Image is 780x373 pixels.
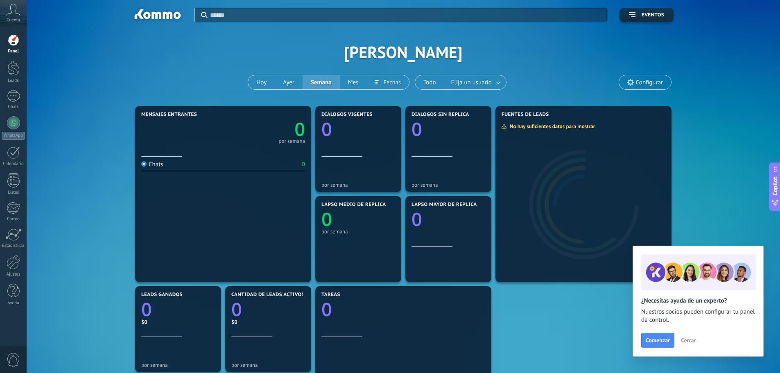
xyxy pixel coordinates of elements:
[677,334,699,346] button: Cerrar
[231,292,305,298] span: Cantidad de leads activos
[411,112,469,118] span: Diálogos sin réplica
[636,79,663,86] span: Configurar
[2,49,25,54] div: Panel
[2,301,25,306] div: Ayuda
[321,182,395,188] div: por semana
[141,112,197,118] span: Mensajes entrantes
[223,117,305,142] a: 0
[502,112,549,118] span: Fuentes de leads
[2,161,25,167] div: Calendario
[415,75,444,89] button: Todo
[2,217,25,222] div: Correo
[2,104,25,110] div: Chats
[411,207,422,232] text: 0
[302,161,305,168] div: 0
[2,190,25,195] div: Listas
[450,77,493,88] span: Elija un usuario
[321,112,373,118] span: Diálogos vigentes
[321,297,485,322] a: 0
[321,117,332,142] text: 0
[303,75,340,89] button: Semana
[340,75,367,89] button: Mes
[275,75,303,89] button: Ayer
[248,75,275,89] button: Hoy
[321,292,340,298] span: Tareas
[642,12,664,18] span: Eventos
[7,18,20,23] span: Cuenta
[141,319,215,326] div: $0
[646,337,670,343] span: Comenzar
[321,207,332,232] text: 0
[321,297,332,322] text: 0
[231,319,305,326] div: $0
[619,8,674,22] button: Eventos
[641,297,755,305] h2: ¿Necesitas ayuda de un experto?
[411,117,422,142] text: 0
[141,297,152,322] text: 0
[141,161,163,168] div: Chats
[141,161,147,167] img: Chats
[278,139,305,143] div: por semana
[231,297,305,322] a: 0
[141,297,215,322] a: 0
[141,362,215,368] div: por semana
[681,337,696,343] span: Cerrar
[501,123,601,130] div: No hay suficientes datos para mostrar
[2,272,25,277] div: Ajustes
[231,362,305,368] div: por semana
[641,308,755,324] span: Nuestros socios pueden configurar tu panel de control.
[366,75,409,89] button: Fechas
[2,78,25,84] div: Leads
[444,75,506,89] button: Elija un usuario
[231,297,242,322] text: 0
[321,228,395,235] div: por semana
[641,333,674,348] button: Comenzar
[411,182,485,188] div: por semana
[321,202,386,208] span: Lapso medio de réplica
[141,292,183,298] span: Leads ganados
[2,132,25,140] div: WhatsApp
[294,117,305,142] text: 0
[411,202,477,208] span: Lapso mayor de réplica
[771,176,779,195] span: Copilot
[2,243,25,249] div: Estadísticas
